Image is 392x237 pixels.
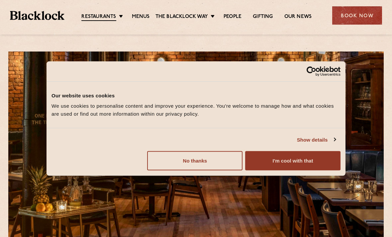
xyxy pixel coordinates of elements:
a: People [224,14,242,20]
a: The Blacklock Way [155,14,208,20]
img: BL_Textured_Logo-footer-cropped.svg [10,11,64,20]
a: Restaurants [81,14,116,21]
div: Book Now [332,6,382,25]
a: Menus [132,14,150,20]
button: No thanks [147,151,243,171]
a: Usercentrics Cookiebot - opens in a new window [282,66,341,76]
a: Our News [284,14,312,20]
div: Our website uses cookies [51,91,341,99]
a: Gifting [253,14,273,20]
button: I'm cool with that [245,151,341,171]
div: We use cookies to personalise content and improve your experience. You're welcome to manage how a... [51,102,341,118]
a: Show details [297,136,336,144]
